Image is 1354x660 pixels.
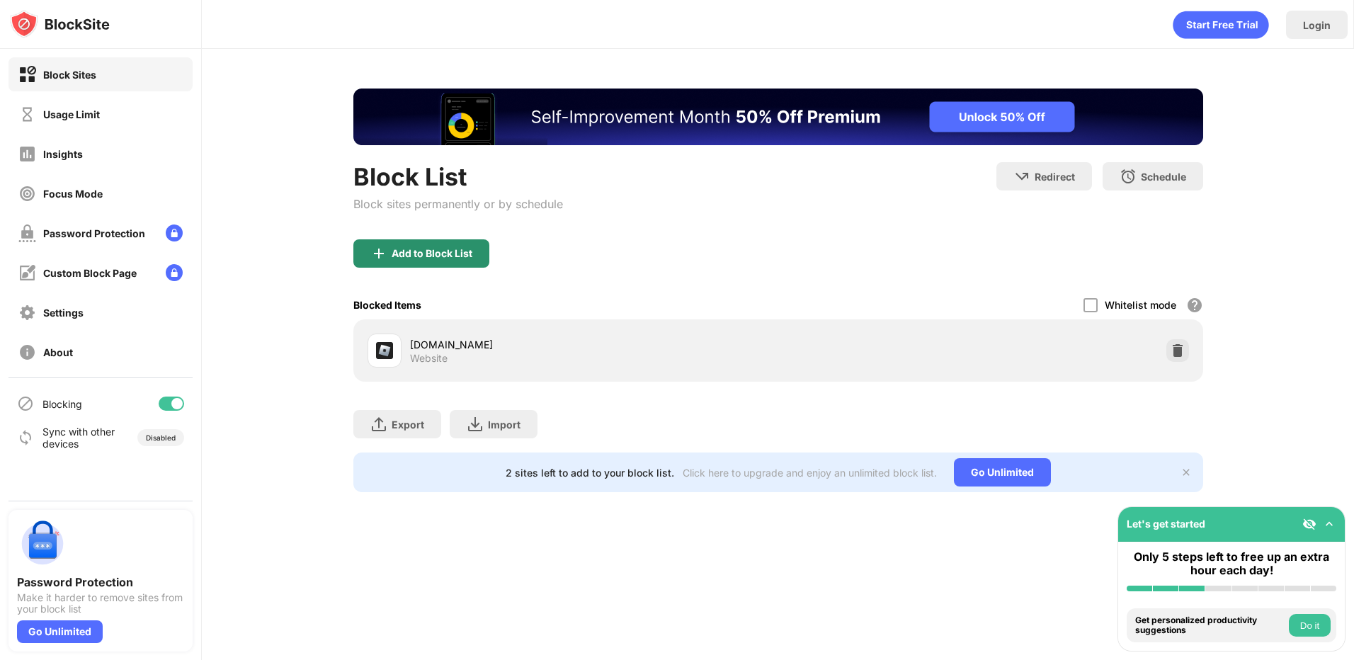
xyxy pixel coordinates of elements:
[43,188,103,200] div: Focus Mode
[43,227,145,239] div: Password Protection
[1173,11,1269,39] div: animation
[18,106,36,123] img: time-usage-off.svg
[410,352,448,365] div: Website
[1127,518,1205,530] div: Let's get started
[18,66,36,84] img: block-on.svg
[10,10,110,38] img: logo-blocksite.svg
[17,429,34,446] img: sync-icon.svg
[42,398,82,410] div: Blocking
[17,518,68,569] img: push-password-protection.svg
[43,267,137,279] div: Custom Block Page
[18,145,36,163] img: insights-off.svg
[392,248,472,259] div: Add to Block List
[353,299,421,311] div: Blocked Items
[683,467,937,479] div: Click here to upgrade and enjoy an unlimited block list.
[43,148,83,160] div: Insights
[18,224,36,242] img: password-protection-off.svg
[506,467,674,479] div: 2 sites left to add to your block list.
[17,592,184,615] div: Make it harder to remove sites from your block list
[18,343,36,361] img: about-off.svg
[18,264,36,282] img: customize-block-page-off.svg
[1127,550,1336,577] div: Only 5 steps left to free up an extra hour each day!
[1322,517,1336,531] img: omni-setup-toggle.svg
[42,426,115,450] div: Sync with other devices
[43,69,96,81] div: Block Sites
[1035,171,1075,183] div: Redirect
[488,419,520,431] div: Import
[43,307,84,319] div: Settings
[954,458,1051,487] div: Go Unlimited
[43,108,100,120] div: Usage Limit
[1135,615,1285,636] div: Get personalized productivity suggestions
[1063,14,1340,207] iframe: Hộp thoại Đăng nhập bằng Google
[376,342,393,359] img: favicons
[353,162,563,191] div: Block List
[17,575,184,589] div: Password Protection
[18,304,36,322] img: settings-off.svg
[353,197,563,211] div: Block sites permanently or by schedule
[1302,517,1316,531] img: eye-not-visible.svg
[166,224,183,241] img: lock-menu.svg
[392,419,424,431] div: Export
[353,89,1203,145] iframe: Banner
[17,620,103,643] div: Go Unlimited
[18,185,36,203] img: focus-off.svg
[146,433,176,442] div: Disabled
[17,395,34,412] img: blocking-icon.svg
[1181,467,1192,478] img: x-button.svg
[1289,614,1331,637] button: Do it
[166,264,183,281] img: lock-menu.svg
[43,346,73,358] div: About
[410,337,778,352] div: [DOMAIN_NAME]
[1105,299,1176,311] div: Whitelist mode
